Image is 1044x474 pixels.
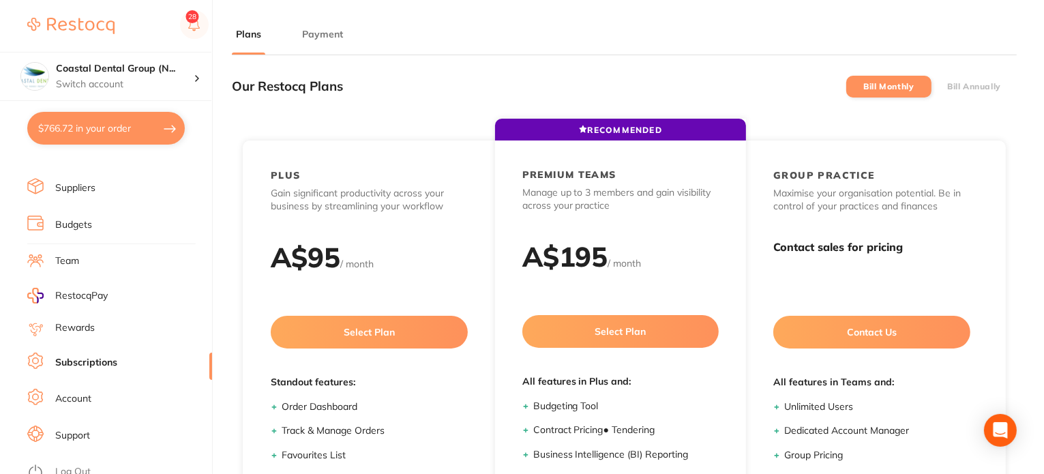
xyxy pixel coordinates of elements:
[55,392,91,406] a: Account
[522,186,719,213] p: Manage up to 3 members and gain visibility across your practice
[579,125,662,135] span: RECOMMENDED
[773,316,970,349] button: Contact Us
[271,240,340,274] h2: A$ 95
[282,424,468,438] li: Track & Manage Orders
[773,187,970,213] p: Maximise your organisation potential. Be in control of your practices and finances
[533,448,719,462] li: Business Intelligence (BI) Reporting
[340,258,374,270] span: / month
[56,62,194,76] h4: Coastal Dental Group (Newcastle)
[55,321,95,335] a: Rewards
[282,449,468,462] li: Favourites List
[522,375,719,389] span: All features in Plus and:
[27,112,185,145] button: $766.72 in your order
[232,28,265,41] button: Plans
[522,239,608,273] h2: A$ 195
[784,424,970,438] li: Dedicated Account Manager
[784,400,970,414] li: Unlimited Users
[984,414,1017,447] div: Open Intercom Messenger
[533,400,719,413] li: Budgeting Tool
[27,10,115,42] a: Restocq Logo
[533,424,719,437] li: Contract Pricing ● Tendering
[773,376,970,389] span: All features in Teams and:
[55,218,92,232] a: Budgets
[773,241,970,254] h3: Contact sales for pricing
[863,82,914,91] label: Bill Monthly
[232,79,343,94] h3: Our Restocq Plans
[55,254,79,268] a: Team
[773,169,875,181] h2: GROUP PRACTICE
[522,168,616,181] h2: PREMIUM TEAMS
[56,78,194,91] p: Switch account
[522,315,719,348] button: Select Plan
[271,376,468,389] span: Standout features:
[55,181,95,195] a: Suppliers
[947,82,1001,91] label: Bill Annually
[282,400,468,414] li: Order Dashboard
[271,316,468,349] button: Select Plan
[784,449,970,462] li: Group Pricing
[271,169,301,181] h2: PLUS
[55,289,108,303] span: RestocqPay
[55,356,117,370] a: Subscriptions
[55,429,90,443] a: Support
[608,257,642,269] span: / month
[21,63,48,90] img: Coastal Dental Group (Newcastle)
[27,288,108,303] a: RestocqPay
[27,18,115,34] img: Restocq Logo
[27,288,44,303] img: RestocqPay
[298,28,347,41] button: Payment
[271,187,468,213] p: Gain significant productivity across your business by streamlining your workflow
